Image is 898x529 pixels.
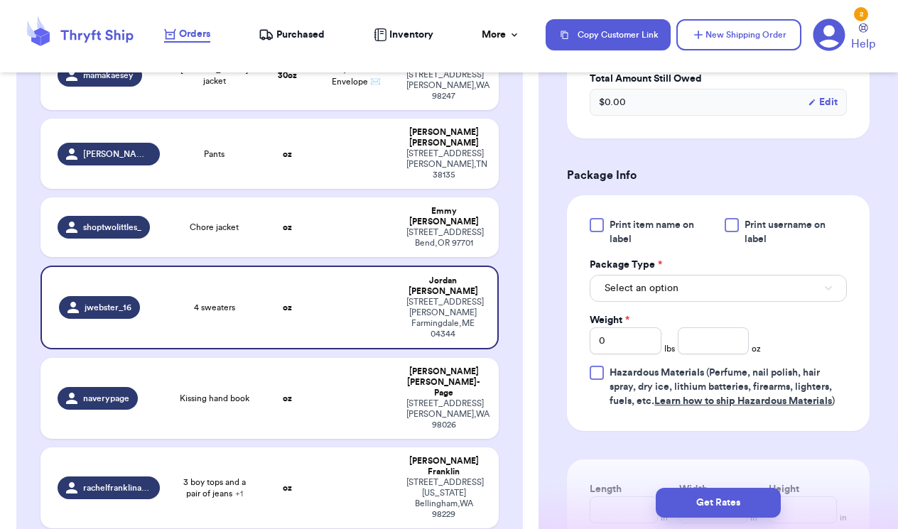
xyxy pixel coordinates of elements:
span: Print username on label [745,218,847,246]
div: More [482,28,520,42]
a: 2 [813,18,845,51]
div: Emmy [PERSON_NAME] [406,206,482,227]
a: Purchased [259,28,325,42]
span: [PERSON_NAME].[PERSON_NAME].[PERSON_NAME] [83,148,152,160]
label: Weight [590,313,629,327]
div: [STREET_ADDRESS] [PERSON_NAME] , WA 98026 [406,398,482,430]
span: jwebster_16 [85,302,131,313]
a: Inventory [374,28,433,42]
div: [STREET_ADDRESS][PERSON_NAME] Farmingdale , ME 04344 [406,297,480,339]
span: mamakaesey [83,70,134,81]
div: [PERSON_NAME] [PERSON_NAME] [406,127,482,148]
span: Pants [204,148,224,160]
a: Learn how to ship Hazardous Materials [654,396,832,406]
span: rachelfranklinadventures [83,482,152,493]
span: Select an option [605,281,678,295]
a: Orders [164,27,210,43]
strong: oz [283,484,292,492]
button: Copy Customer Link [546,19,671,50]
span: PolyMailer or Envelope ✉️ [331,65,382,86]
span: 4 sweaters [194,302,235,313]
strong: oz [283,303,292,312]
div: Jordan [PERSON_NAME] [406,276,480,297]
h3: Package Info [567,167,870,184]
span: $ 0.00 [599,95,626,109]
label: Total Amount Still Owed [590,72,847,86]
span: Kissing hand book [180,393,249,404]
strong: 30 oz [278,71,297,80]
span: [PERSON_NAME] jacket [177,64,251,87]
label: Package Type [590,258,662,272]
div: [PERSON_NAME] Franklin [406,456,482,477]
span: oz [752,343,761,354]
button: Select an option [590,275,847,302]
div: [STREET_ADDRESS] Bend , OR 97701 [406,227,482,249]
div: 2 [854,7,868,21]
span: naverypage [83,393,129,404]
span: Chore jacket [190,222,239,233]
button: Edit [808,95,838,109]
span: Hazardous Materials [610,368,704,378]
strong: oz [283,223,292,231]
span: shoptwolittles_ [83,222,141,233]
div: [PERSON_NAME] [PERSON_NAME]-Page [406,366,482,398]
span: lbs [664,343,675,354]
span: 3 boy tops and a pair of jeans [177,476,251,499]
button: Get Rates [656,488,781,518]
div: [STREET_ADDRESS] [PERSON_NAME] , WA 98247 [406,70,482,102]
span: (Perfume, nail polish, hair spray, dry ice, lithium batteries, firearms, lighters, fuels, etc. ) [610,368,835,406]
span: Orders [179,27,210,41]
a: Help [851,23,875,53]
strong: oz [283,394,292,403]
span: + 1 [235,489,243,498]
span: Purchased [276,28,325,42]
span: Help [851,36,875,53]
div: [STREET_ADDRESS][US_STATE] Bellingham , WA 98229 [406,477,482,520]
button: New Shipping Order [676,19,801,50]
span: Print item name on label [610,218,715,246]
div: [STREET_ADDRESS] [PERSON_NAME] , TN 38135 [406,148,482,180]
strong: oz [283,150,292,158]
span: Inventory [389,28,433,42]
